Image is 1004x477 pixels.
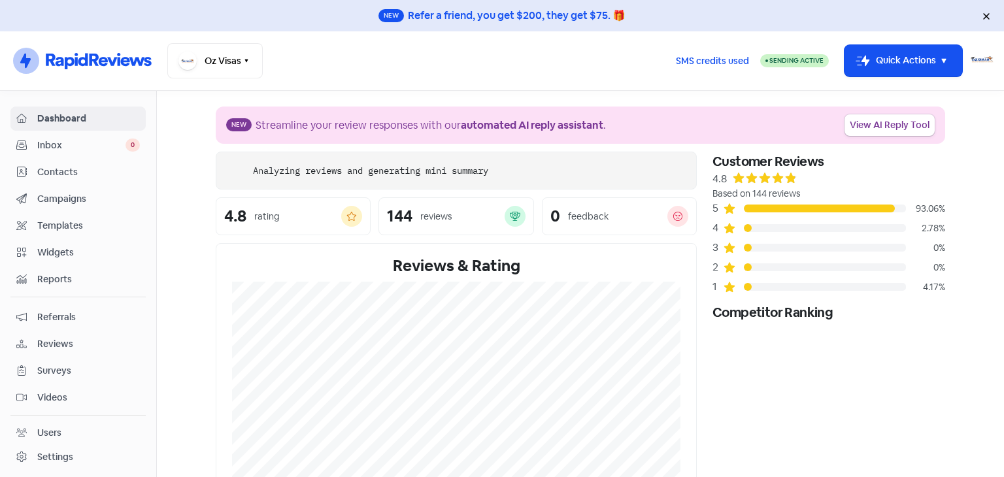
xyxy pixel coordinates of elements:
[10,421,146,445] a: Users
[253,164,488,178] div: Analyzing reviews and generating mini summary
[37,246,140,259] span: Widgets
[712,152,945,171] div: Customer Reviews
[37,426,61,440] div: Users
[906,241,945,255] div: 0%
[712,259,723,275] div: 2
[712,220,723,236] div: 4
[10,240,146,265] a: Widgets
[845,45,962,76] button: Quick Actions
[256,118,606,133] div: Streamline your review responses with our .
[10,445,146,469] a: Settings
[461,118,603,132] b: automated AI reply assistant
[10,214,146,238] a: Templates
[906,202,945,216] div: 93.06%
[906,222,945,235] div: 2.78%
[254,210,280,223] div: rating
[906,280,945,294] div: 4.17%
[37,219,140,233] span: Templates
[760,53,829,69] a: Sending Active
[420,210,452,223] div: reviews
[408,8,626,24] div: Refer a friend, you get $200, they get $75. 🎁
[10,386,146,410] a: Videos
[712,187,945,201] div: Based on 144 reviews
[665,53,760,67] a: SMS credits used
[676,54,749,68] span: SMS credits used
[10,107,146,131] a: Dashboard
[37,139,125,152] span: Inbox
[37,391,140,404] span: Videos
[10,160,146,184] a: Contacts
[387,208,412,224] div: 144
[10,267,146,291] a: Reports
[37,310,140,324] span: Referrals
[10,359,146,383] a: Surveys
[226,118,252,131] span: New
[769,56,824,65] span: Sending Active
[10,133,146,157] a: Inbox 0
[10,305,146,329] a: Referrals
[970,49,994,73] img: User
[712,171,727,187] div: 4.8
[712,201,723,216] div: 5
[10,332,146,356] a: Reviews
[568,210,609,223] div: feedback
[37,364,140,378] span: Surveys
[712,240,723,255] div: 3
[167,43,263,78] button: Oz Visas
[224,208,246,224] div: 4.8
[712,279,723,295] div: 1
[550,208,560,224] div: 0
[232,254,680,278] div: Reviews & Rating
[216,197,371,235] a: 4.8rating
[845,114,935,136] a: View AI Reply Tool
[906,261,945,274] div: 0%
[712,303,945,322] div: Competitor Ranking
[37,165,140,179] span: Contacts
[37,272,140,286] span: Reports
[37,337,140,351] span: Reviews
[10,187,146,211] a: Campaigns
[125,139,140,152] span: 0
[378,197,533,235] a: 144reviews
[37,450,73,464] div: Settings
[378,9,404,22] span: New
[37,112,140,125] span: Dashboard
[37,192,140,206] span: Campaigns
[542,197,697,235] a: 0feedback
